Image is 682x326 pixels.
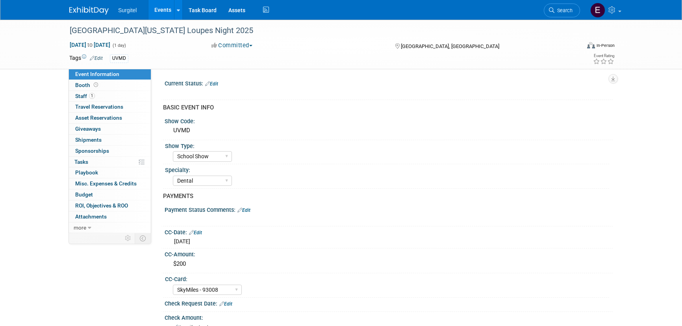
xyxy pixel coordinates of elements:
[69,113,151,123] a: Asset Reservations
[170,258,607,270] div: $200
[69,54,103,63] td: Tags
[174,238,190,245] span: [DATE]
[69,222,151,233] a: more
[69,102,151,112] a: Travel Reservations
[69,7,109,15] img: ExhibitDay
[69,124,151,134] a: Giveaways
[75,93,95,99] span: Staff
[554,7,573,13] span: Search
[165,204,613,214] div: Payment Status Comments:
[69,41,111,48] span: [DATE] [DATE]
[118,7,137,13] span: Surgitel
[75,104,123,110] span: Travel Reservations
[75,148,109,154] span: Sponsorships
[92,82,100,88] span: Booth not reserved yet
[69,146,151,156] a: Sponsorships
[209,41,256,50] button: Committed
[69,189,151,200] a: Budget
[86,42,94,48] span: to
[75,180,137,187] span: Misc. Expenses & Credits
[165,273,609,283] div: CC-Card:
[69,135,151,145] a: Shipments
[165,248,613,258] div: CC-Amount:
[401,43,499,49] span: [GEOGRAPHIC_DATA], [GEOGRAPHIC_DATA]
[205,81,218,87] a: Edit
[112,43,126,48] span: (1 day)
[89,93,95,99] span: 1
[165,226,613,237] div: CC-Date:
[74,159,88,165] span: Tasks
[534,41,615,53] div: Event Format
[75,115,122,121] span: Asset Reservations
[75,126,101,132] span: Giveaways
[593,54,614,58] div: Event Rating
[75,191,93,198] span: Budget
[69,69,151,80] a: Event Information
[75,137,102,143] span: Shipments
[165,115,613,125] div: Show Code:
[75,202,128,209] span: ROI, Objectives & ROO
[75,82,100,88] span: Booth
[75,213,107,220] span: Attachments
[69,211,151,222] a: Attachments
[219,301,232,307] a: Edit
[69,178,151,189] a: Misc. Expenses & Credits
[163,104,607,112] div: BASIC EVENT INFO
[165,78,613,88] div: Current Status:
[74,224,86,231] span: more
[165,298,613,308] div: Check Request Date:
[67,24,568,38] div: [GEOGRAPHIC_DATA][US_STATE] Loupes Night 2025
[121,233,135,243] td: Personalize Event Tab Strip
[237,207,250,213] a: Edit
[90,56,103,61] a: Edit
[75,169,98,176] span: Playbook
[165,140,609,150] div: Show Type:
[189,230,202,235] a: Edit
[165,164,609,174] div: Specialty:
[69,157,151,167] a: Tasks
[135,233,151,243] td: Toggle Event Tabs
[110,54,128,63] div: UVMD
[544,4,580,17] a: Search
[596,43,615,48] div: In-Person
[69,80,151,91] a: Booth
[69,91,151,102] a: Staff1
[170,124,607,137] div: UVMD
[587,42,595,48] img: Format-Inperson.png
[75,71,119,77] span: Event Information
[165,312,613,322] div: Check Amount:
[69,167,151,178] a: Playbook
[69,200,151,211] a: ROI, Objectives & ROO
[590,3,605,18] img: Event Coordinator
[163,192,607,200] div: PAYMENTS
